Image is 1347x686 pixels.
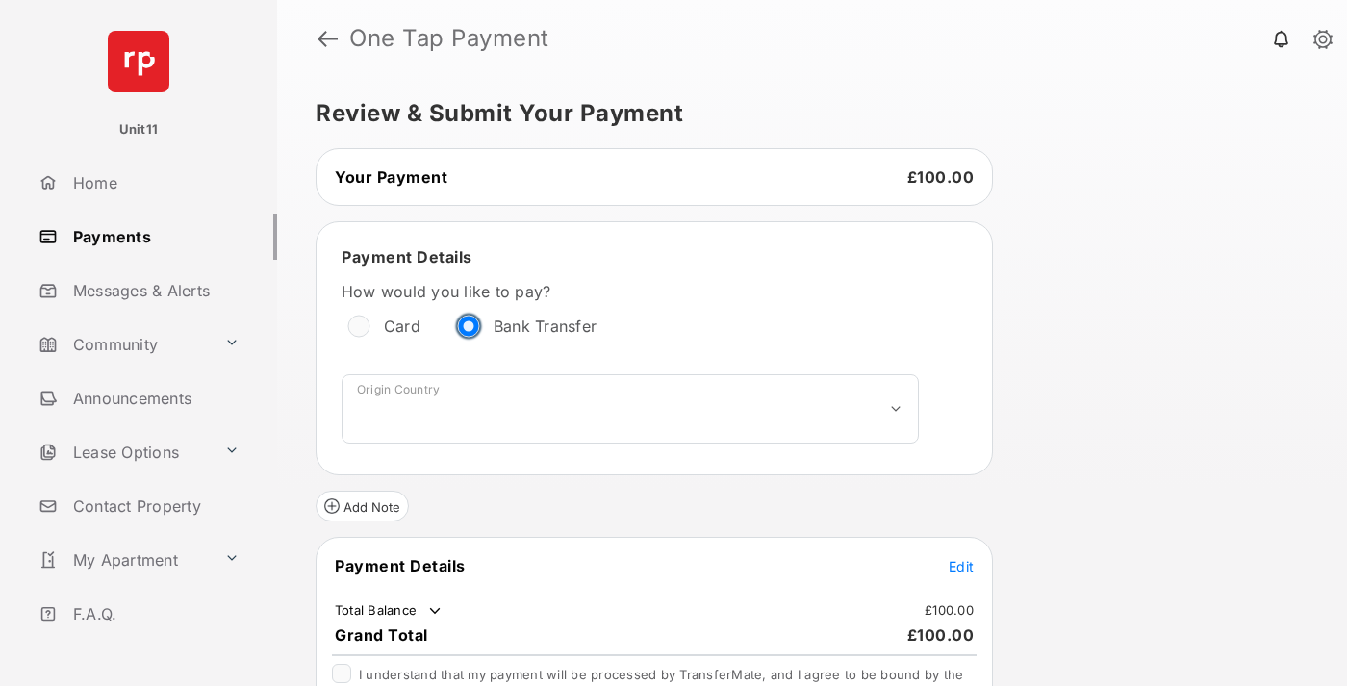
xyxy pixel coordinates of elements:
img: svg+xml;base64,PHN2ZyB4bWxucz0iaHR0cDovL3d3dy53My5vcmcvMjAwMC9zdmciIHdpZHRoPSI2NCIgaGVpZ2h0PSI2NC... [108,31,169,92]
p: Unit11 [119,120,159,140]
label: Bank Transfer [494,317,597,336]
td: Total Balance [334,601,445,621]
a: My Apartment [31,537,216,583]
label: How would you like to pay? [342,282,919,301]
span: Your Payment [335,167,447,187]
button: Edit [949,556,974,575]
a: Home [31,160,277,206]
span: £100.00 [907,625,975,645]
a: Contact Property [31,483,277,529]
h5: Review & Submit Your Payment [316,102,1293,125]
span: Grand Total [335,625,428,645]
a: Messages & Alerts [31,267,277,314]
a: Lease Options [31,429,216,475]
a: Community [31,321,216,368]
span: £100.00 [907,167,975,187]
td: £100.00 [924,601,975,619]
button: Add Note [316,491,409,521]
a: Announcements [31,375,277,421]
a: F.A.Q. [31,591,277,637]
span: Edit [949,558,974,574]
strong: One Tap Payment [349,27,549,50]
label: Card [384,317,420,336]
a: Payments [31,214,277,260]
span: Payment Details [335,556,466,575]
span: Payment Details [342,247,472,267]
